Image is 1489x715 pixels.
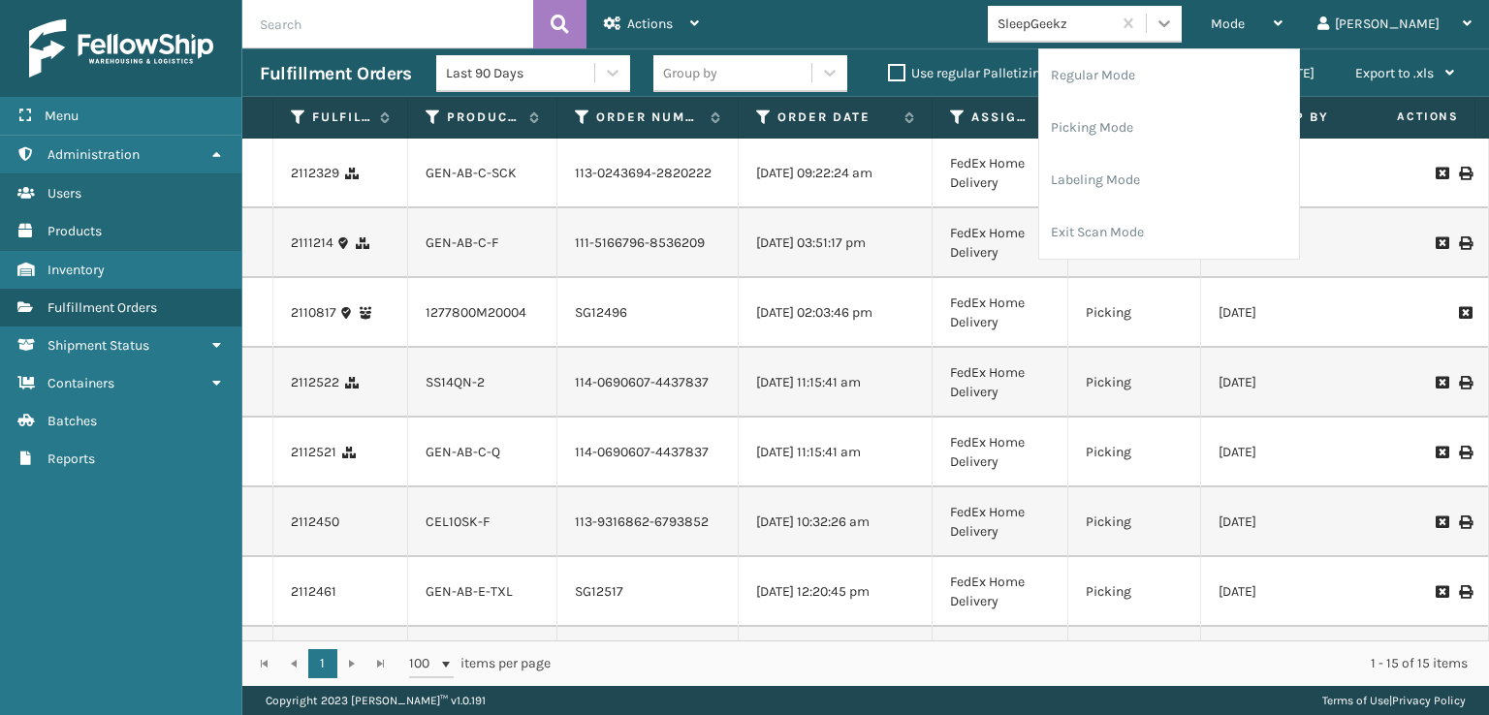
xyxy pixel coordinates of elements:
a: 1 [308,649,337,678]
td: Picking [1068,557,1201,627]
td: Picking [1068,278,1201,348]
i: Request to Be Cancelled [1459,306,1471,320]
td: [DATE] [1201,557,1395,627]
span: Users [48,185,81,202]
td: 113-5973713-3965804 [557,627,739,697]
i: Print Label [1459,585,1471,599]
i: Print Label [1459,446,1471,459]
td: [DATE] 02:03:46 pm [739,278,933,348]
a: Privacy Policy [1392,694,1466,707]
label: Assigned Carrier Service [971,109,1030,126]
i: Print Label [1459,376,1471,389]
span: Products [48,223,102,239]
td: Picking [1068,418,1201,487]
td: [DATE] 10:32:26 am [739,487,933,557]
li: Picking Mode [1039,102,1299,154]
i: Print Label [1459,236,1471,250]
a: 2112329 [291,164,339,183]
i: Request to Be Cancelled [1436,446,1447,459]
td: FedEx Home Delivery [933,557,1068,627]
a: 2110817 [291,303,336,323]
label: Order Date [777,109,895,126]
td: FedEx Home Delivery [933,208,1068,278]
td: [DATE] [1201,487,1395,557]
td: [DATE] [1201,627,1395,697]
td: [DATE] 11:15:41 am [739,348,933,418]
td: Picking [1068,348,1201,418]
td: [DATE] 03:51:17 pm [739,208,933,278]
a: 2112461 [291,582,336,602]
td: FedEx Home Delivery [933,418,1068,487]
span: Reports [48,451,95,467]
a: GEN-AB-C-F [426,234,498,251]
td: FedEx Home Delivery [933,139,1068,208]
td: [DATE] [1201,418,1395,487]
div: | [1322,686,1466,715]
a: CEL10SK-F [426,513,490,530]
a: GEN-AB-C-SCK [426,165,517,181]
td: FedEx Home Delivery [933,278,1068,348]
span: Shipment Status [48,337,149,354]
span: Fulfillment Orders [48,299,157,316]
label: Use regular Palletizing mode [888,65,1086,81]
td: Picking [1068,627,1201,697]
span: Export to .xls [1355,65,1434,81]
i: Print Label [1459,515,1471,529]
i: Request to Be Cancelled [1436,236,1447,250]
i: Request to Be Cancelled [1436,585,1447,599]
td: Picking [1068,487,1201,557]
span: Actions [1336,101,1471,133]
td: 113-9316862-6793852 [557,487,739,557]
td: SG12496 [557,278,739,348]
i: Request to Be Cancelled [1436,167,1447,180]
td: 113-0243694-2820222 [557,139,739,208]
a: 2111214 [291,233,333,253]
a: Terms of Use [1322,694,1389,707]
td: SG12517 [557,557,739,627]
a: 2112522 [291,373,339,392]
span: items per page [409,649,551,678]
td: [DATE] 10:58:16 am [739,627,933,697]
a: SS14QN-2 [426,374,485,390]
span: Administration [48,146,140,163]
span: 100 [409,654,438,673]
div: 1 - 15 of 15 items [578,654,1468,673]
label: Product SKU [447,109,520,126]
td: [DATE] 12:20:45 pm [739,557,933,627]
td: 114-0690607-4437837 [557,348,739,418]
li: Labeling Mode [1039,154,1299,206]
li: Regular Mode [1039,49,1299,102]
p: Copyright 2023 [PERSON_NAME]™ v 1.0.191 [266,686,486,715]
i: Print Label [1459,167,1471,180]
a: GEN-AB-C-Q [426,444,500,460]
span: Containers [48,375,114,391]
a: 1277800M20004 [426,304,526,321]
div: SleepGeekz [998,14,1113,34]
td: 111-5166796-8536209 [557,208,739,278]
span: Menu [45,108,79,124]
td: 114-0690607-4437837 [557,418,739,487]
td: [DATE] 09:22:24 am [739,139,933,208]
td: FedEx Home Delivery [933,627,1068,697]
td: [DATE] 11:15:41 am [739,418,933,487]
i: Request to Be Cancelled [1436,515,1447,529]
span: Mode [1211,16,1245,32]
i: Request to Be Cancelled [1436,376,1447,389]
a: 2112521 [291,443,336,462]
span: Inventory [48,262,105,278]
img: logo [29,19,213,78]
a: GEN-AB-E-TXL [426,583,513,600]
td: FedEx Home Delivery [933,487,1068,557]
h3: Fulfillment Orders [260,62,411,85]
a: 2112450 [291,513,339,532]
td: [DATE] [1201,278,1395,348]
li: Exit Scan Mode [1039,206,1299,259]
span: Actions [627,16,673,32]
div: Group by [663,63,717,83]
td: [DATE] [1201,348,1395,418]
label: Order Number [596,109,701,126]
td: FedEx Home Delivery [933,348,1068,418]
div: Last 90 Days [446,63,596,83]
label: Fulfillment Order Id [312,109,370,126]
span: Batches [48,413,97,429]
